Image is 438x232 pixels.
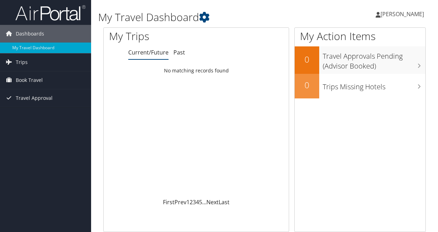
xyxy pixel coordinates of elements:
[16,89,53,107] span: Travel Approval
[16,53,28,71] span: Trips
[186,198,190,206] a: 1
[173,49,185,56] a: Past
[128,49,169,56] a: Current/Future
[16,25,44,43] span: Dashboards
[190,198,193,206] a: 2
[163,198,174,206] a: First
[295,79,319,91] h2: 0
[295,29,425,44] h1: My Action Items
[196,198,199,206] a: 4
[295,46,425,73] a: 0Travel Approvals Pending (Advisor Booked)
[174,198,186,206] a: Prev
[104,64,289,77] td: No matching records found
[206,198,219,206] a: Next
[98,10,320,25] h1: My Travel Dashboard
[323,48,425,71] h3: Travel Approvals Pending (Advisor Booked)
[381,10,424,18] span: [PERSON_NAME]
[16,71,43,89] span: Book Travel
[323,78,425,92] h3: Trips Missing Hotels
[219,198,230,206] a: Last
[202,198,206,206] span: …
[295,74,425,98] a: 0Trips Missing Hotels
[109,29,206,44] h1: My Trips
[295,53,319,65] h2: 0
[199,198,202,206] a: 5
[193,198,196,206] a: 3
[15,5,85,21] img: airportal-logo.png
[376,4,431,25] a: [PERSON_NAME]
